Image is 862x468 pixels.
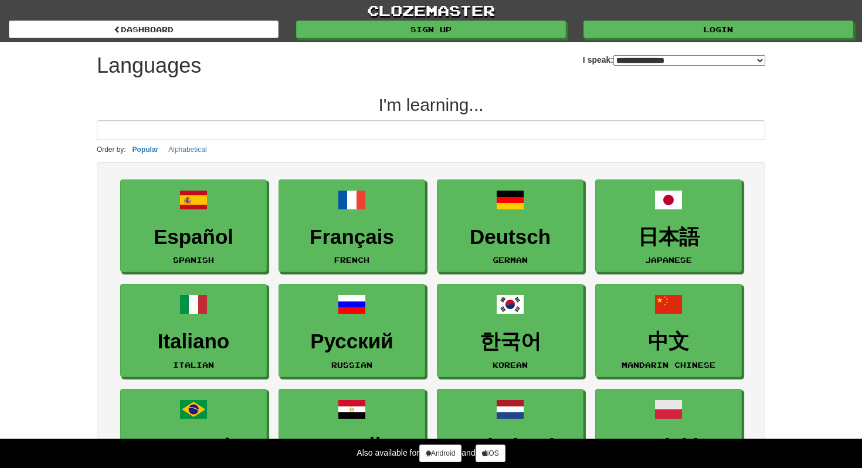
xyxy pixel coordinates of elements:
h3: 한국어 [443,330,577,353]
button: Alphabetical [165,143,210,156]
h3: Español [127,226,260,249]
a: 中文Mandarin Chinese [595,284,742,377]
select: I speak: [613,55,765,66]
a: EspañolSpanish [120,179,267,273]
a: DeutschGerman [437,179,583,273]
h3: Polski [602,435,735,458]
h3: Русский [285,330,419,353]
small: Japanese [645,256,692,264]
a: Sign up [296,21,566,38]
a: FrançaisFrench [279,179,425,273]
a: 日本語Japanese [595,179,742,273]
small: Mandarin Chinese [622,361,715,369]
h3: Deutsch [443,226,577,249]
label: I speak: [583,54,765,66]
small: Russian [331,361,372,369]
a: РусскийRussian [279,284,425,377]
h3: العربية [285,435,419,458]
a: Android [419,445,461,462]
h2: I'm learning... [97,95,765,114]
a: 한국어Korean [437,284,583,377]
h3: 日本語 [602,226,735,249]
button: Popular [129,143,162,156]
small: Korean [493,361,528,369]
a: ItalianoItalian [120,284,267,377]
a: Login [583,21,853,38]
a: iOS [476,445,505,462]
h3: 中文 [602,330,735,353]
small: Order by: [97,145,126,154]
h3: Italiano [127,330,260,353]
small: Italian [173,361,214,369]
h3: Português [127,435,260,458]
h3: Nederlands [443,435,577,458]
small: Spanish [173,256,214,264]
small: German [493,256,528,264]
h1: Languages [97,54,201,77]
a: dashboard [9,21,279,38]
h3: Français [285,226,419,249]
small: French [334,256,369,264]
